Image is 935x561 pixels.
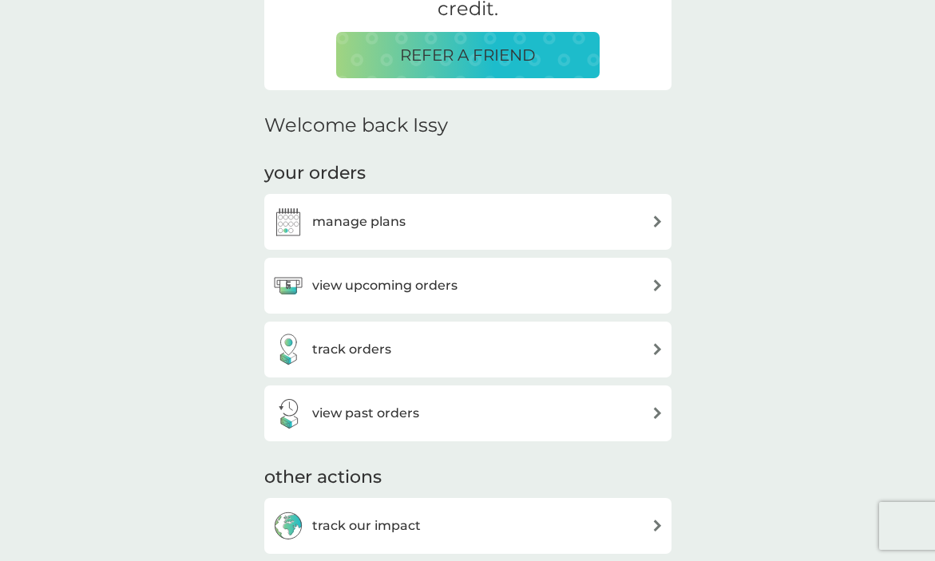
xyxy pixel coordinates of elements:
[652,279,664,291] img: arrow right
[312,339,391,360] h3: track orders
[264,161,366,186] h3: your orders
[312,211,406,232] h3: manage plans
[312,403,419,424] h3: view past orders
[264,465,382,490] h3: other actions
[312,275,458,296] h3: view upcoming orders
[400,42,536,68] p: REFER A FRIEND
[264,114,448,137] h2: Welcome back Issy
[336,32,600,78] button: REFER A FRIEND
[652,520,664,531] img: arrow right
[312,516,421,536] h3: track our impact
[652,343,664,355] img: arrow right
[652,215,664,227] img: arrow right
[652,407,664,419] img: arrow right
